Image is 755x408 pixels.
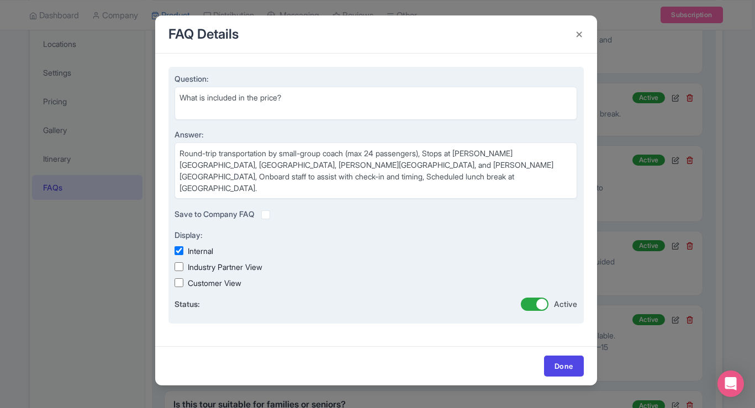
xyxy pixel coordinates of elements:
textarea: What is included in the price? [175,87,578,120]
label: Industry Partner View [188,261,262,273]
span: Active [554,298,577,310]
label: Customer View [188,277,241,289]
label: Question: [175,73,578,84]
div: Open Intercom Messenger [717,370,744,397]
label: Save to Company FAQ [175,208,255,220]
label: Internal [188,245,213,257]
label: Answer: [175,129,578,140]
textarea: Round-trip transportation by small-group coach (max 24 passengers), Stops at [PERSON_NAME][GEOGRA... [175,142,578,199]
label: Display: [175,229,578,241]
h4: FAQ Details [168,24,239,44]
b: Status: [175,298,200,310]
a: Done [544,356,584,377]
